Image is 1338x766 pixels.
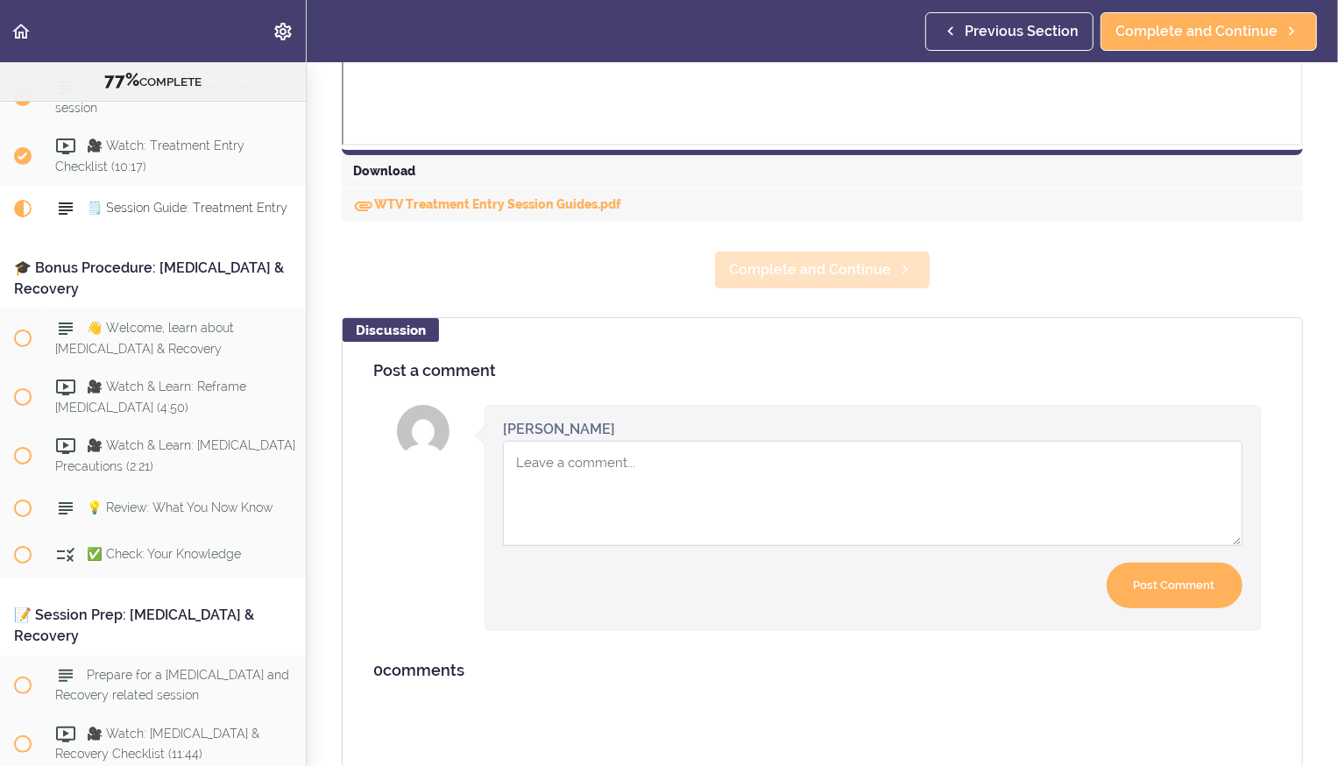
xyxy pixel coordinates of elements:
span: ✅ Check: Your Knowledge [87,547,241,561]
span: Complete and Continue [729,259,891,280]
input: Post Comment [1107,563,1242,609]
span: 🎥 Watch: [MEDICAL_DATA] & Recovery Checklist (11:44) [55,727,259,761]
span: 77% [104,69,139,90]
a: Previous Section [925,12,1094,51]
span: Complete and Continue [1115,21,1278,42]
svg: Settings Menu [273,21,294,42]
span: 🎥 Watch: Treatment Entry Checklist (10:17) [55,139,244,174]
a: DownloadWTV Treatment Entry Session Guides.pdf [353,197,621,211]
span: 🎥 Watch & Learn: Reframe [MEDICAL_DATA] (4:50) [55,380,246,415]
span: 🗒️ Session Guide: Treatment Entry [87,202,287,216]
span: 🎥 Watch & Learn: [MEDICAL_DATA] Precautions (2:21) [55,438,295,472]
a: Complete and Continue [1101,12,1317,51]
span: 💡 Review: What You Now Know [87,500,273,514]
textarea: Comment box [503,441,1242,546]
div: COMPLETE [22,69,284,92]
span: 👋 Welcome, learn about [MEDICAL_DATA] & Recovery [55,322,234,356]
img: Sasha Branch [397,405,450,457]
span: Prepare for a [MEDICAL_DATA] and Recovery related session [55,668,289,702]
svg: Download [353,195,374,216]
h4: comments [373,662,1271,679]
h4: Post a comment [373,362,1271,379]
div: Discussion [343,318,439,342]
svg: Back to course curriculum [11,21,32,42]
div: [PERSON_NAME] [503,419,615,439]
span: 0 [373,661,383,679]
div: Download [342,155,1303,188]
span: Previous Section [965,21,1079,42]
span: 👋 Prepare for the Treatment Entry session [55,81,291,115]
a: Complete and Continue [714,251,931,289]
